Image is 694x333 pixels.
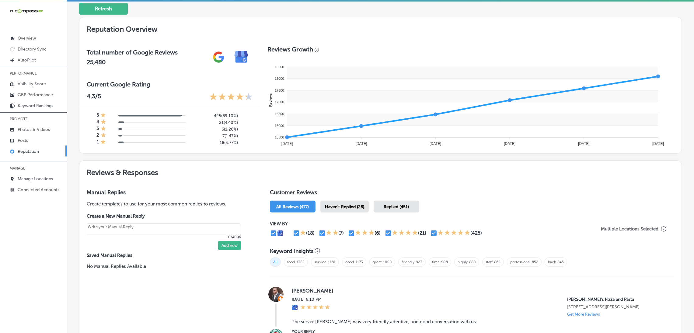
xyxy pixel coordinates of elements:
div: 5 Stars [438,230,470,237]
div: 1 Star [300,230,306,237]
tspan: 18500 [275,65,284,69]
h5: 6 ( 1.26% ) [190,127,238,132]
span: All Reviews (477) [276,204,309,209]
p: Directory Sync [18,47,47,52]
p: No Manual Replies Available [87,263,250,270]
a: 1173 [355,260,363,264]
p: Multiple Locations Selected. [601,226,660,232]
p: Posts [18,138,28,143]
tspan: 15500 [275,135,284,139]
a: friendly [402,260,414,264]
a: staff [486,260,493,264]
div: 1 Star [101,119,106,126]
tspan: [DATE] [355,142,367,146]
p: Visibility Score [18,81,46,86]
tspan: 17500 [275,89,284,92]
tspan: 17000 [275,100,284,104]
h2: 25,480 [87,58,178,66]
p: Ronnally's Pizza and Pasta [567,297,664,302]
a: great [373,260,382,264]
h4: 5 [96,112,99,119]
tspan: 18000 [275,77,284,80]
tspan: [DATE] [430,142,441,146]
button: Add new [218,241,241,250]
a: 923 [416,260,422,264]
a: food [287,260,295,264]
tspan: 16000 [275,124,284,128]
h2: Reputation Overview [79,17,682,38]
p: 4.3 /5 [87,93,101,102]
p: GBP Performance [18,92,53,97]
div: 5 Stars [300,304,330,311]
div: 1 Star [101,132,106,139]
div: 1 Star [100,112,106,119]
h2: Reviews & Responses [79,161,682,182]
div: (7) [339,230,344,236]
div: (425) [470,230,482,236]
a: 845 [557,260,564,264]
a: good [345,260,354,264]
h5: 18 ( 3.77% ) [190,140,238,145]
tspan: 16500 [275,112,284,116]
button: Refresh [79,3,128,15]
p: Manage Locations [18,176,53,181]
a: 1090 [383,260,392,264]
a: 908 [441,260,448,264]
h3: Manual Replies [87,189,250,196]
div: 4 Stars [392,230,418,237]
p: Reputation [18,149,39,154]
a: 1382 [296,260,305,264]
p: Overview [18,36,36,41]
p: 0/4096 [87,235,241,239]
a: time [432,260,440,264]
h3: Reviews Growth [267,46,313,53]
label: [DATE] 6:10 PM [292,297,330,302]
a: 880 [469,260,476,264]
h5: 425 ( 89.10% ) [190,113,238,118]
label: [PERSON_NAME] [292,288,664,294]
tspan: [DATE] [578,142,590,146]
h1: Customer Reviews [270,189,674,198]
a: service [314,260,326,264]
textarea: Create your Quick Reply [87,223,241,235]
p: Photos & Videos [18,127,50,132]
p: Create templates to use for your most common replies to reviews. [87,201,250,207]
div: (21) [418,230,426,236]
h5: 7 ( 1.47% ) [190,133,238,138]
h4: 2 [96,132,99,139]
p: Get More Reviews [567,312,600,317]
h3: Current Google Rating [87,81,253,88]
img: 660ab0bf-5cc7-4cb8-ba1c-48b5ae0f18e60NCTV_CLogo_TV_Black_-500x88.png [10,8,43,14]
span: Replied (451) [384,204,409,209]
h4: 1 [97,139,99,146]
a: 862 [494,260,500,264]
div: (6) [375,230,381,236]
tspan: [DATE] [504,142,515,146]
p: 1560 Woodlane Dr [567,304,664,310]
div: (18) [306,230,315,236]
h5: 21 ( 4.40% ) [190,120,238,125]
div: 3 Stars [355,230,375,237]
a: highly [458,260,468,264]
span: Haven't Replied (26) [325,204,364,209]
p: Connected Accounts [18,187,59,192]
tspan: [DATE] [652,142,664,146]
h4: 3 [96,126,99,132]
p: AutoPilot [18,58,36,63]
img: e7ababfa220611ac49bdb491a11684a6.png [230,46,253,68]
text: Reviews [268,93,272,107]
img: gPZS+5FD6qPJAAAAABJRU5ErkJggg== [207,46,230,68]
tspan: [DATE] [281,142,293,146]
h4: 4 [96,119,99,126]
a: professional [510,260,530,264]
h3: Total number of Google Reviews [87,49,178,56]
div: 1 Star [100,139,106,146]
blockquote: The server [PERSON_NAME] was very friendly,attentive, and good conversation with us. [292,319,664,324]
div: 1 Star [101,126,106,132]
label: Saved Manual Replies [87,253,250,258]
label: Create a New Manual Reply [87,213,241,219]
h3: Keyword Insights [270,248,313,254]
p: VIEW BY [270,221,593,226]
a: 1181 [328,260,336,264]
span: All [270,258,281,267]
